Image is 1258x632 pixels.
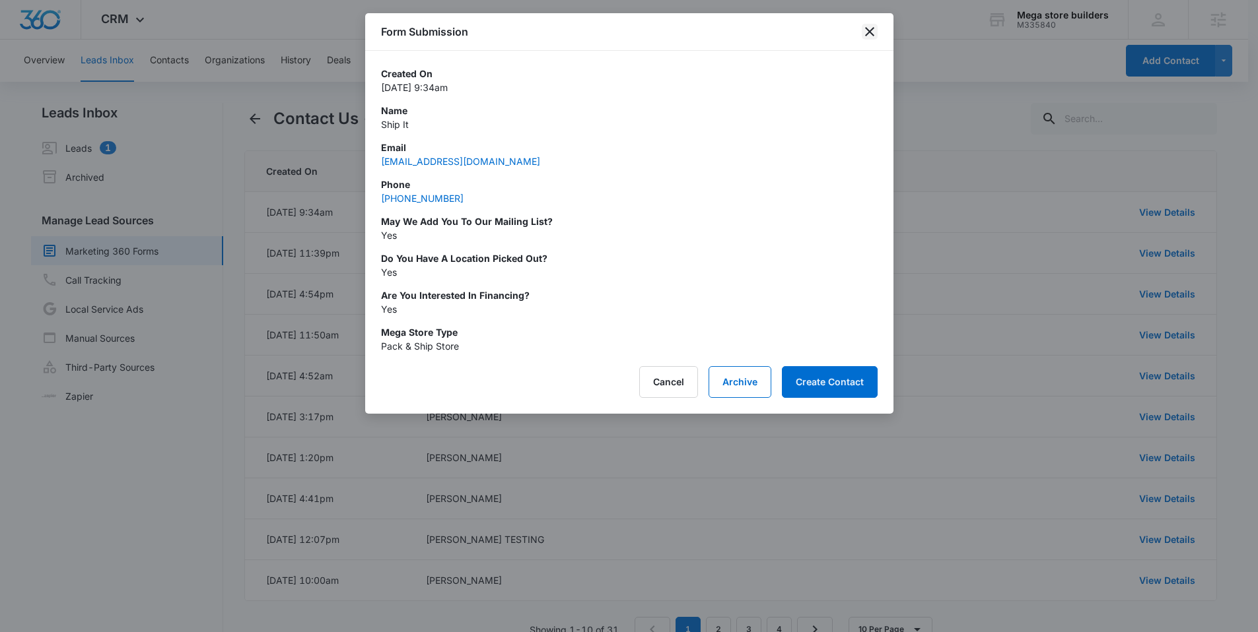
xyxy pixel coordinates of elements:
[381,177,878,191] p: Phone
[21,21,32,32] img: logo_orange.svg
[381,339,878,353] p: Pack & Ship Store
[381,104,878,117] p: Name
[381,24,468,40] h1: Form Submission
[381,265,878,279] p: Yes
[381,228,878,242] p: Yes
[862,24,878,40] button: close
[37,21,65,32] div: v 4.0.25
[381,156,540,167] a: [EMAIL_ADDRESS][DOMAIN_NAME]
[381,302,878,316] p: Yes
[381,80,878,94] p: [DATE] 9:34am
[782,366,878,398] button: Create Contact
[131,77,142,87] img: tab_keywords_by_traffic_grey.svg
[381,141,878,154] p: Email
[381,117,878,131] p: Ship It
[381,251,878,265] p: Do you have a location picked out?
[381,288,878,302] p: Are you interested in financing?
[36,77,46,87] img: tab_domain_overview_orange.svg
[381,325,878,339] p: Mega Store Type
[709,366,771,398] button: Archive
[639,366,698,398] button: Cancel
[34,34,145,45] div: Domain: [DOMAIN_NAME]
[381,193,464,204] a: [PHONE_NUMBER]
[21,34,32,45] img: website_grey.svg
[381,67,878,80] p: Created On
[381,214,878,228] p: May we add you to our mailing list?
[146,78,223,86] div: Keywords by Traffic
[50,78,118,86] div: Domain Overview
